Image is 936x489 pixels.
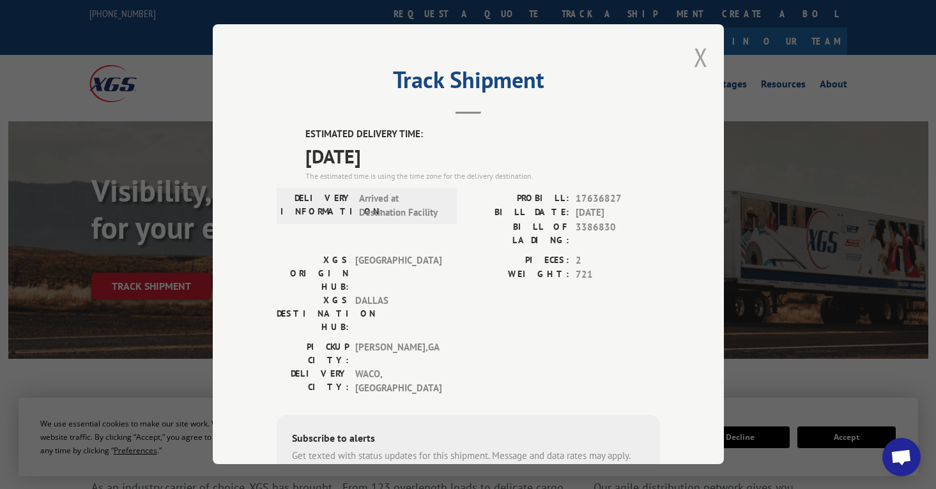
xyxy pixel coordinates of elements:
div: Get texted with status updates for this shipment. Message and data rates may apply. Message frequ... [292,449,645,478]
label: PICKUP CITY: [277,340,349,367]
label: DELIVERY CITY: [277,367,349,396]
span: 2 [576,253,660,268]
label: WEIGHT: [468,267,569,282]
label: ESTIMATED DELIVERY TIME: [305,127,660,142]
span: WACO , [GEOGRAPHIC_DATA] [355,367,441,396]
span: [PERSON_NAME] , GA [355,340,441,367]
label: PROBILL: [468,192,569,206]
label: PIECES: [468,253,569,268]
h2: Track Shipment [277,71,660,95]
span: [GEOGRAPHIC_DATA] [355,253,441,294]
label: BILL DATE: [468,206,569,220]
span: DALLAS [355,294,441,334]
span: [DATE] [305,142,660,170]
div: The estimated time is using the time zone for the delivery destination. [305,170,660,182]
label: XGS DESTINATION HUB: [277,294,349,334]
div: Subscribe to alerts [292,430,645,449]
div: Open chat [882,438,921,476]
span: 17636827 [576,192,660,206]
label: XGS ORIGIN HUB: [277,253,349,294]
span: 3386830 [576,220,660,247]
span: Arrived at Destination Facility [359,192,445,220]
span: [DATE] [576,206,660,220]
label: DELIVERY INFORMATION: [280,192,353,220]
label: BILL OF LADING: [468,220,569,247]
button: Close modal [694,40,708,74]
span: 721 [576,267,660,282]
